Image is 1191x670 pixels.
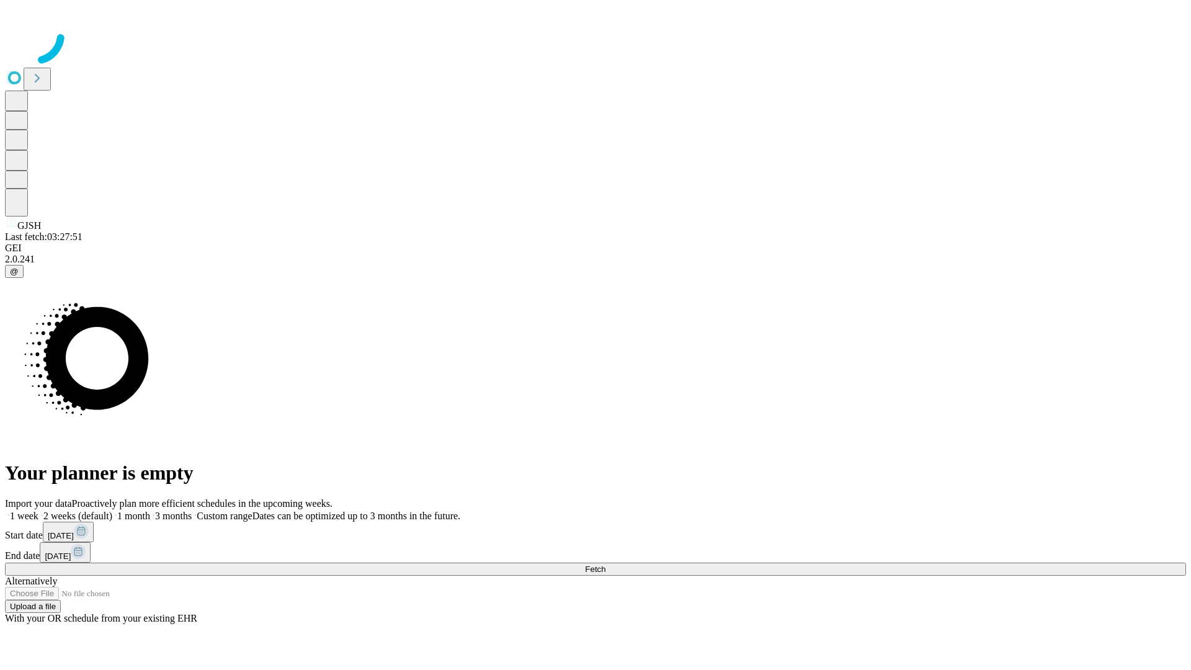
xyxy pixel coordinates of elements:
[155,511,192,521] span: 3 months
[17,220,41,231] span: GJSH
[72,498,332,509] span: Proactively plan more efficient schedules in the upcoming weeks.
[10,511,38,521] span: 1 week
[43,522,94,542] button: [DATE]
[5,613,197,623] span: With your OR schedule from your existing EHR
[43,511,112,521] span: 2 weeks (default)
[197,511,252,521] span: Custom range
[10,267,19,276] span: @
[5,576,57,586] span: Alternatively
[5,462,1186,485] h1: Your planner is empty
[5,563,1186,576] button: Fetch
[5,254,1186,265] div: 2.0.241
[5,243,1186,254] div: GEI
[45,552,71,561] span: [DATE]
[48,531,74,540] span: [DATE]
[5,231,83,242] span: Last fetch: 03:27:51
[5,265,24,278] button: @
[5,600,61,613] button: Upload a file
[40,542,91,563] button: [DATE]
[252,511,460,521] span: Dates can be optimized up to 3 months in the future.
[5,498,72,509] span: Import your data
[585,565,605,574] span: Fetch
[5,522,1186,542] div: Start date
[117,511,150,521] span: 1 month
[5,542,1186,563] div: End date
